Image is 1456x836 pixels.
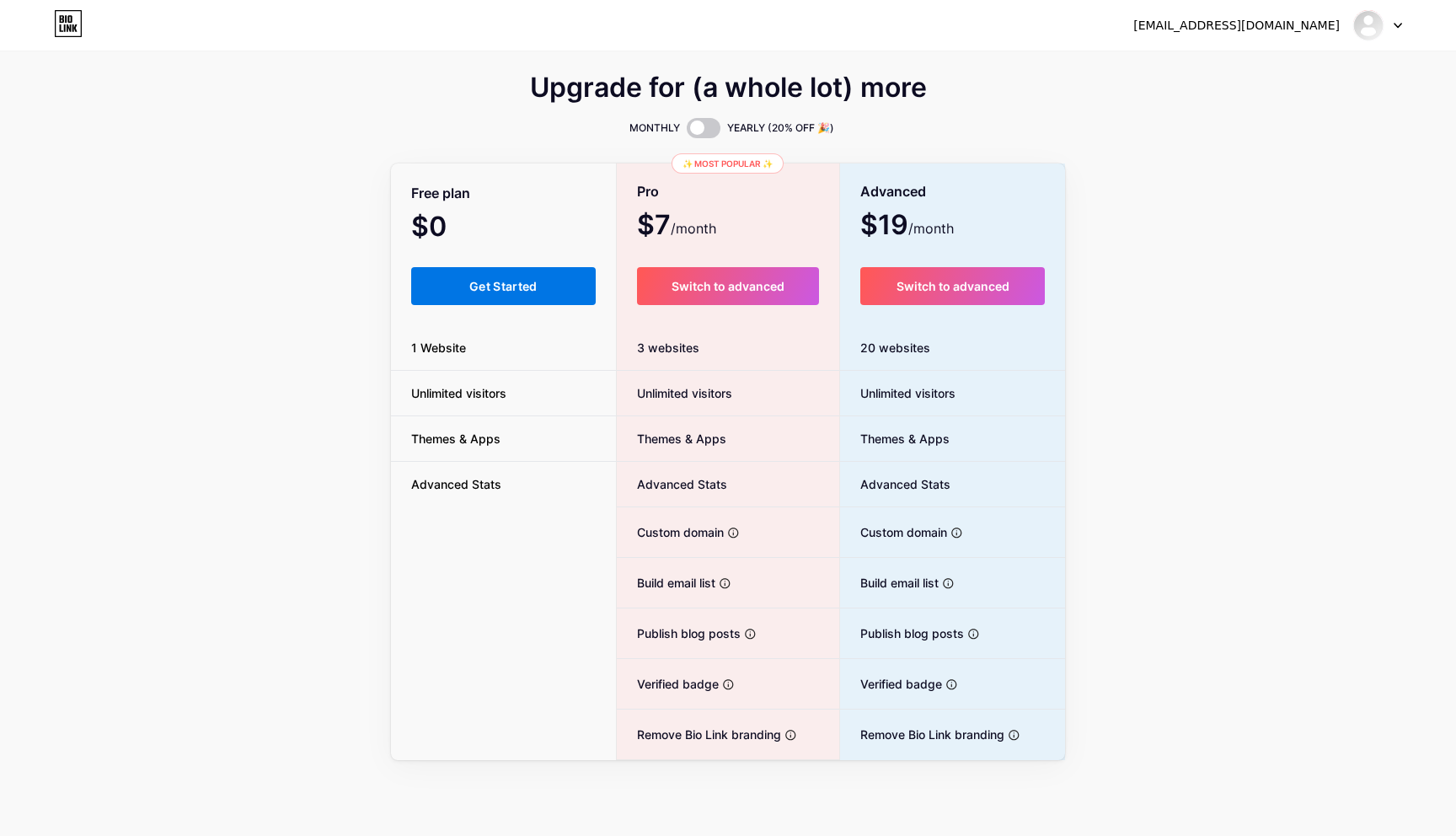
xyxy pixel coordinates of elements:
span: /month [908,218,954,238]
span: Unlimited visitors [840,384,955,402]
span: Free plan [411,179,470,208]
div: 20 websites [840,325,1065,371]
span: Publish blog posts [617,624,741,642]
span: Themes & Apps [391,430,521,447]
span: $7 [637,215,716,238]
span: Themes & Apps [617,430,726,447]
span: Switch to advanced [672,279,784,293]
span: Verified badge [617,675,719,693]
span: $19 [860,215,954,238]
span: Remove Bio Link branding [617,726,781,743]
span: Advanced Stats [617,475,727,493]
span: $0 [411,217,492,240]
span: Switch to advanced [897,279,1009,293]
span: Advanced Stats [840,475,950,493]
span: Upgrade for (a whole lot) more [530,78,927,98]
button: Switch to advanced [860,267,1045,305]
span: Themes & Apps [840,430,950,447]
span: 1 Website [391,339,486,356]
div: 3 websites [617,325,840,371]
span: /month [671,218,716,238]
span: Get Started [469,279,538,293]
span: MONTHLY [629,120,680,137]
span: Advanced Stats [391,475,522,493]
span: Custom domain [617,523,724,541]
button: Switch to advanced [637,267,820,305]
span: Build email list [617,574,715,592]
span: Verified badge [840,675,942,693]
span: YEARLY (20% OFF 🎉) [727,120,834,137]
span: Advanced [860,177,926,206]
span: Remove Bio Link branding [840,726,1004,743]
span: Build email list [840,574,939,592]
span: Pro [637,177,659,206]
span: Unlimited visitors [391,384,527,402]
span: Custom domain [840,523,947,541]
div: [EMAIL_ADDRESS][DOMAIN_NAME] [1133,17,1340,35]
img: niklens [1352,9,1384,41]
span: Unlimited visitors [617,384,732,402]
div: ✨ Most popular ✨ [672,153,784,174]
button: Get Started [411,267,596,305]
span: Publish blog posts [840,624,964,642]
